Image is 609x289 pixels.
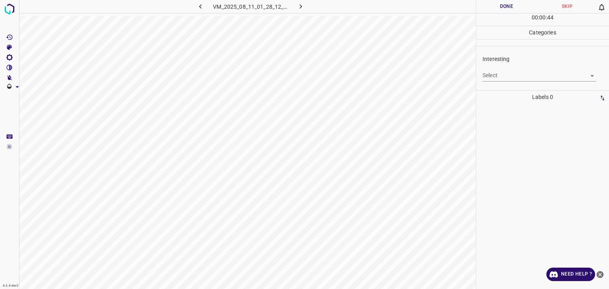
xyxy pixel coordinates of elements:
[483,55,609,63] p: Interesting
[1,283,21,289] div: 4.3.6-dev2
[547,13,553,22] p: 44
[2,2,17,16] img: logo
[479,91,607,104] p: Labels 0
[213,2,288,13] h6: VM_2025_08_11_01_28_12_435_02.gif
[532,13,553,26] div: : :
[476,26,609,39] p: Categories
[539,13,546,22] p: 00
[532,13,538,22] p: 00
[546,268,595,281] a: Need Help ?
[595,268,605,281] button: close-help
